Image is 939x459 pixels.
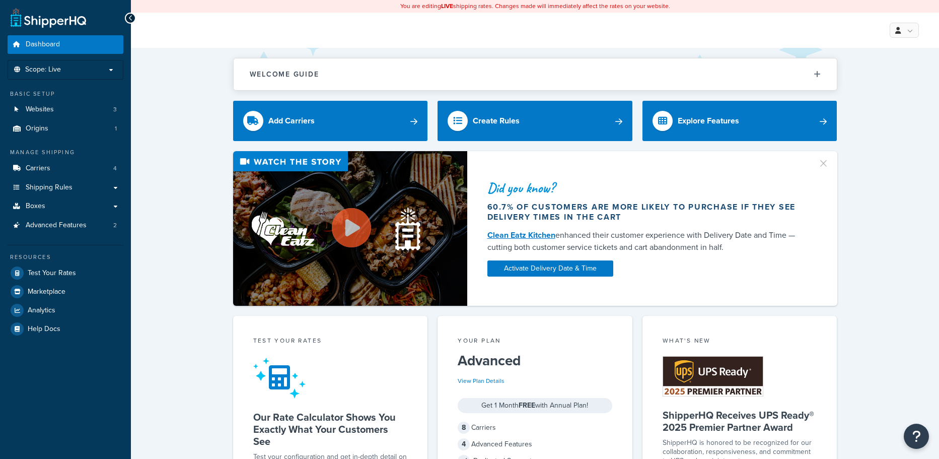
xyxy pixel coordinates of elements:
div: Carriers [458,421,612,435]
span: Boxes [26,202,45,211]
div: Test your rates [253,336,408,348]
a: View Plan Details [458,376,504,385]
div: enhanced their customer experience with Delivery Date and Time — cutting both customer service ti... [487,229,806,253]
span: 3 [113,105,117,114]
div: Create Rules [473,114,520,128]
div: Get 1 Month with Annual Plan! [458,398,612,413]
a: Test Your Rates [8,264,123,282]
li: Websites [8,100,123,119]
img: Video thumbnail [233,151,467,306]
a: Add Carriers [233,101,428,141]
a: Create Rules [438,101,632,141]
button: Open Resource Center [904,424,929,449]
a: Explore Features [642,101,837,141]
span: Marketplace [28,288,65,296]
span: 4 [113,164,117,173]
div: Add Carriers [268,114,315,128]
div: Resources [8,253,123,261]
span: Scope: Live [25,65,61,74]
span: Carriers [26,164,50,173]
div: Did you know? [487,181,806,195]
a: Websites3 [8,100,123,119]
h2: Welcome Guide [250,71,319,78]
a: Analytics [8,301,123,319]
span: Help Docs [28,325,60,334]
div: What's New [663,336,817,348]
span: Websites [26,105,54,114]
a: Boxes [8,197,123,216]
span: 4 [458,438,470,450]
div: Explore Features [678,114,739,128]
span: 8 [458,422,470,434]
a: Activate Delivery Date & Time [487,260,613,277]
span: Test Your Rates [28,269,76,278]
span: Origins [26,124,48,133]
h5: Our Rate Calculator Shows You Exactly What Your Customers See [253,411,408,447]
div: Manage Shipping [8,148,123,157]
button: Welcome Guide [234,58,837,90]
a: Origins1 [8,119,123,138]
a: Advanced Features2 [8,216,123,235]
div: 60.7% of customers are more likely to purchase if they see delivery times in the cart [487,202,806,222]
a: Shipping Rules [8,178,123,197]
li: Carriers [8,159,123,178]
li: Origins [8,119,123,138]
a: Marketplace [8,283,123,301]
span: Analytics [28,306,55,315]
h5: Advanced [458,353,612,369]
span: 2 [113,221,117,230]
strong: FREE [519,400,535,411]
span: Shipping Rules [26,183,73,192]
h5: ShipperHQ Receives UPS Ready® 2025 Premier Partner Award [663,409,817,433]
a: Dashboard [8,35,123,54]
a: Clean Eatz Kitchen [487,229,555,241]
li: Advanced Features [8,216,123,235]
span: 1 [115,124,117,133]
a: Help Docs [8,320,123,338]
span: Advanced Features [26,221,87,230]
b: LIVE [441,2,453,11]
div: Basic Setup [8,90,123,98]
div: Your Plan [458,336,612,348]
a: Carriers4 [8,159,123,178]
div: Advanced Features [458,437,612,451]
span: Dashboard [26,40,60,49]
